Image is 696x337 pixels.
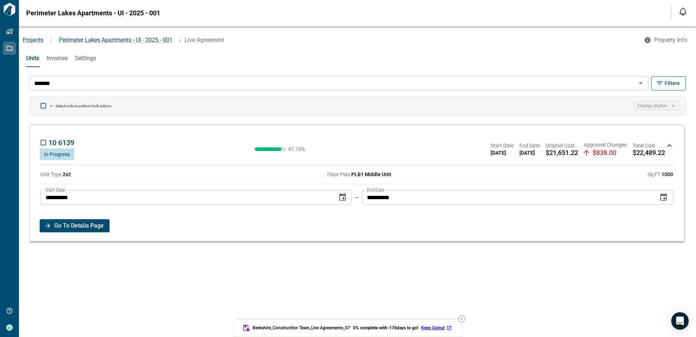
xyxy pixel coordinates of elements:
[26,55,39,62] span: Units
[671,312,689,330] div: Open Intercom Messenger
[56,104,111,108] p: Select units to perform bulk actions
[351,171,391,177] strong: PLB1 Middle Unit
[59,36,173,43] span: Perimeter Lakes Apartments - UI - 2025 - 001
[633,149,665,156] span: $22,489.22
[633,142,665,149] span: Total Cost
[491,142,514,149] span: Start Date
[288,147,310,152] span: 87.10 %
[37,131,677,160] div: 10 6139In Progress87.10%Start Date[DATE]End Date[DATE]Original Cost$21,651.22Approved Changes$838...
[63,171,71,177] strong: 2x2
[54,219,104,232] span: Go To Details Page
[46,187,65,193] label: Start Date
[353,325,418,331] span: 0 % complete with -176 days to go!
[519,142,540,149] span: End Date
[44,151,70,157] span: In Progress
[491,149,514,156] span: [DATE]
[40,171,71,177] span: Unit Type
[593,149,616,156] span: $838.00
[19,50,696,67] div: base tabs
[677,6,689,18] button: Open notification feed
[546,149,578,156] span: $21,651.22
[584,141,627,148] span: Approved Changes
[640,34,693,47] button: Property Info
[26,9,160,17] span: Perimeter Lakes Apartments - UI - 2025 - 001
[367,187,384,193] label: End Date
[421,325,454,331] a: Keep Going!
[185,36,224,43] span: Live Agreement
[648,171,673,177] span: Sq FT
[253,325,350,331] span: Berkshire_Construction Team_Live Agreements_07
[519,149,540,156] span: [DATE]
[327,171,391,177] span: Floor Plan
[355,193,359,202] p: –
[661,171,673,177] strong: 1000
[40,219,110,232] button: Go To Details Page
[665,80,680,87] span: Filters
[47,55,68,62] span: Invoices
[651,76,686,90] button: Filters
[19,36,640,44] nav: breadcrumb
[23,36,43,43] a: Projects
[546,142,578,149] span: Original Cost
[654,36,687,44] span: Property Info
[636,78,646,88] button: Open
[48,138,74,147] span: 10 6139
[75,55,96,62] span: Settings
